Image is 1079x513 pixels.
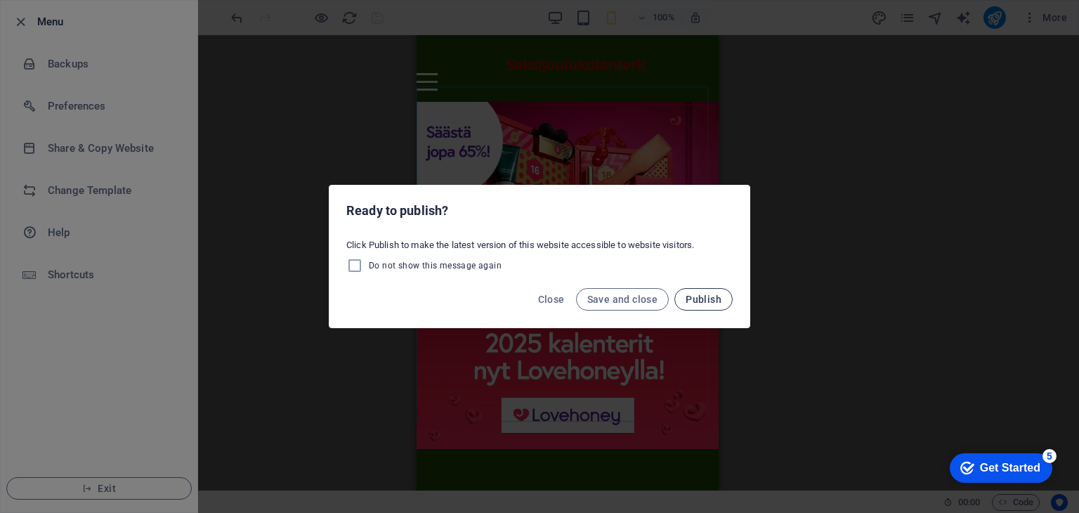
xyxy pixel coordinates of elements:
span: Publish [686,294,721,305]
div: 5 [104,3,118,17]
div: Get Started [41,15,102,28]
span: Close [538,294,565,305]
div: Click Publish to make the latest version of this website accessible to website visitors. [329,233,750,280]
button: Close [532,288,570,311]
button: Save and close [576,288,669,311]
button: Publish [674,288,733,311]
span: Do not show this message again [369,260,502,271]
span: Save and close [587,294,658,305]
h2: Ready to publish? [346,202,733,219]
div: Get Started 5 items remaining, 0% complete [11,7,114,37]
